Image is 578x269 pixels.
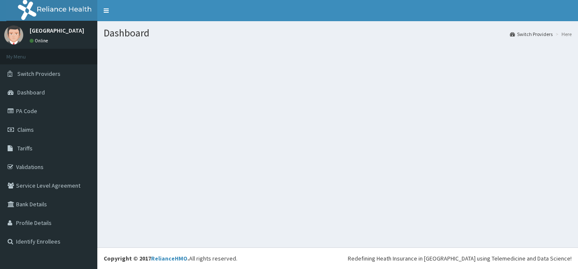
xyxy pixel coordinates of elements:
[17,126,34,133] span: Claims
[348,254,572,263] div: Redefining Heath Insurance in [GEOGRAPHIC_DATA] using Telemedicine and Data Science!
[17,70,61,78] span: Switch Providers
[151,255,187,262] a: RelianceHMO
[17,89,45,96] span: Dashboard
[104,28,572,39] h1: Dashboard
[30,28,84,33] p: [GEOGRAPHIC_DATA]
[30,38,50,44] a: Online
[4,25,23,44] img: User Image
[510,31,553,38] a: Switch Providers
[97,247,578,269] footer: All rights reserved.
[104,255,189,262] strong: Copyright © 2017 .
[17,144,33,152] span: Tariffs
[553,31,572,38] li: Here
